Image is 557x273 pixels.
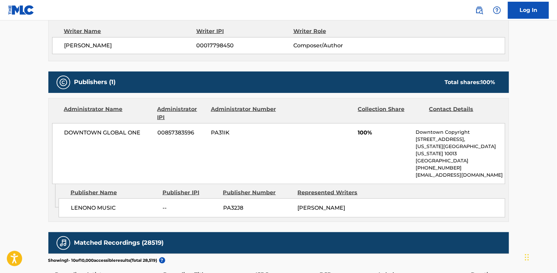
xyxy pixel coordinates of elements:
a: Public Search [473,3,486,17]
h5: Matched Recordings (28519) [74,239,164,247]
div: Contact Details [429,105,495,122]
span: Composer/Author [293,42,382,50]
div: Writer Name [64,27,197,35]
a: Log In [508,2,549,19]
span: 100% [358,129,411,137]
div: Publisher Number [223,189,293,197]
div: Writer Role [293,27,382,35]
span: DOWNTOWN GLOBAL ONE [64,129,153,137]
div: Drag [525,247,529,268]
p: [EMAIL_ADDRESS][DOMAIN_NAME] [416,172,505,179]
div: Total shares: [445,78,495,86]
img: Publishers [59,78,67,86]
div: Collection Share [358,105,424,122]
div: Publisher Name [71,189,157,197]
div: Administrator Name [64,105,152,122]
img: Matched Recordings [59,239,67,247]
span: ? [159,257,165,263]
h5: Publishers (1) [74,78,116,86]
span: [PERSON_NAME] [298,205,345,211]
span: PA32J8 [223,204,293,212]
div: Represented Writers [298,189,367,197]
span: -- [163,204,218,212]
span: LENONO MUSIC [71,204,158,212]
div: Help [490,3,504,17]
iframe: Chat Widget [523,240,557,273]
div: Publisher IPI [163,189,218,197]
div: Administrator IPI [157,105,206,122]
span: 00857383596 [157,129,206,137]
div: Administrator Number [211,105,277,122]
p: Showing 1 - 10 of 10,000 accessible results (Total 28,519 ) [48,257,157,263]
p: Downtown Copyright [416,129,505,136]
p: [US_STATE][GEOGRAPHIC_DATA][US_STATE] 10013 [416,143,505,157]
p: [GEOGRAPHIC_DATA] [416,157,505,164]
div: Writer IPI [196,27,293,35]
span: 00017798450 [196,42,293,50]
img: MLC Logo [8,5,34,15]
p: [PHONE_NUMBER] [416,164,505,172]
span: [PERSON_NAME] [64,42,197,50]
span: 100 % [481,79,495,85]
p: [STREET_ADDRESS], [416,136,505,143]
span: PA31IK [211,129,277,137]
img: search [475,6,483,14]
img: help [493,6,501,14]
